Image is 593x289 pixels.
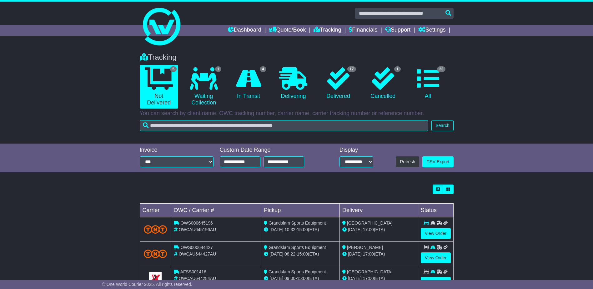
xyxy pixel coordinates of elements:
a: 5 Not Delivered [140,65,178,109]
img: TNT_Domestic.png [144,225,167,234]
span: OWCAU644427AU [178,251,216,256]
a: 17 Delivered [319,65,357,102]
span: [DATE] [348,227,362,232]
div: Invoice [140,147,214,154]
span: 17:00 [363,251,374,256]
div: - (ETA) [264,275,337,282]
div: Display [339,147,373,154]
span: 17:00 [363,276,374,281]
span: 1 [394,66,401,72]
span: 15:00 [297,276,308,281]
div: (ETA) [342,226,415,233]
span: [PERSON_NAME] [347,245,383,250]
img: GetCarrierServiceLogo [149,272,162,285]
div: - (ETA) [264,226,337,233]
span: 09:00 [284,276,295,281]
a: Delivering [274,65,313,102]
a: 4 In Transit [229,65,268,102]
span: © One World Courier 2025. All rights reserved. [102,282,192,287]
td: Delivery [339,204,418,217]
span: 4 [260,66,266,72]
span: Grandslam Sports Equipment [269,269,326,274]
span: OWS000644427 [180,245,213,250]
div: Custom Date Range [220,147,320,154]
span: 08:22 [284,251,295,256]
td: Pickup [261,204,340,217]
p: You can search by client name, OWC tracking number, carrier name, carrier tracking number or refe... [140,110,454,117]
span: 10:32 [284,227,295,232]
a: Support [385,25,410,36]
span: Grandslam Sports Equipment [269,221,326,226]
span: [DATE] [348,276,362,281]
span: AFSS001416 [180,269,206,274]
button: Refresh [396,156,419,167]
span: [DATE] [269,227,283,232]
a: CSV Export [422,156,453,167]
a: Settings [418,25,446,36]
td: Status [418,204,453,217]
span: 1 [215,66,222,72]
a: 23 All [409,65,447,102]
a: View Order [421,252,451,263]
img: TNT_Domestic.png [144,250,167,258]
span: [DATE] [269,251,283,256]
span: [DATE] [348,251,362,256]
div: Tracking [137,53,457,62]
a: View Order [421,228,451,239]
span: [GEOGRAPHIC_DATA] [347,269,393,274]
span: 23 [437,66,445,72]
span: 17:00 [363,227,374,232]
td: OWC / Carrier # [171,204,261,217]
span: [DATE] [269,276,283,281]
div: (ETA) [342,251,415,257]
span: OWCAU645196AU [178,227,216,232]
div: - (ETA) [264,251,337,257]
span: [GEOGRAPHIC_DATA] [347,221,393,226]
span: Grandslam Sports Equipment [269,245,326,250]
span: 17 [347,66,356,72]
span: 15:00 [297,251,308,256]
a: View Order [421,277,451,288]
span: 5 [170,66,177,72]
td: Carrier [140,204,171,217]
span: OWS000645196 [180,221,213,226]
a: Tracking [314,25,341,36]
a: 1 Waiting Collection [184,65,223,109]
a: Quote/Book [269,25,306,36]
a: Financials [349,25,377,36]
span: 15:00 [297,227,308,232]
a: 1 Cancelled [364,65,402,102]
a: Dashboard [228,25,261,36]
button: Search [431,120,453,131]
div: (ETA) [342,275,415,282]
span: OWCAU644284AU [178,276,216,281]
